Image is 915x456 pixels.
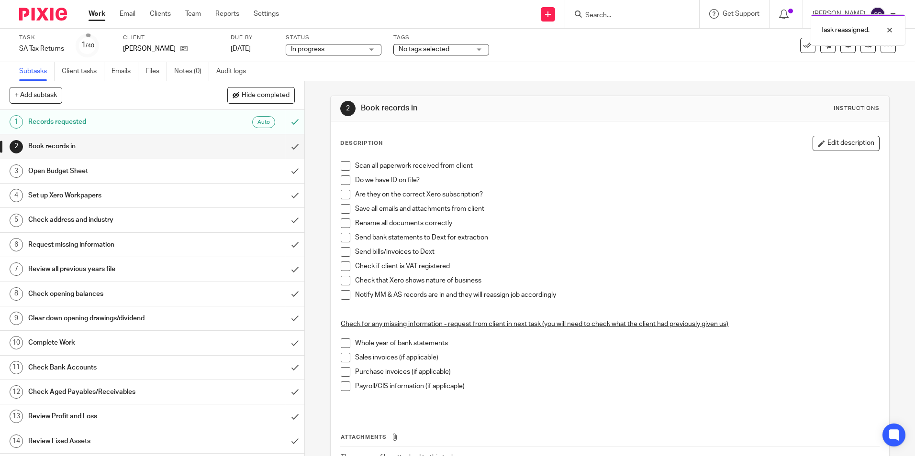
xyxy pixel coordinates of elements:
[28,115,193,129] h1: Records requested
[355,353,879,362] p: Sales invoices (if applicable)
[340,140,383,147] p: Description
[112,62,138,81] a: Emails
[361,103,630,113] h1: Book records in
[813,136,880,151] button: Edit description
[821,25,870,35] p: Task reassigned.
[10,262,23,276] div: 7
[393,34,489,42] label: Tags
[81,40,94,51] div: 1
[340,101,356,116] div: 2
[120,9,135,19] a: Email
[28,188,193,203] h1: Set up Xero Workpapers
[10,87,62,103] button: + Add subtask
[355,190,879,199] p: Are they on the correct Xero subscription?
[252,116,275,128] div: Auto
[834,105,880,112] div: Instructions
[355,161,879,171] p: Scan all paperwork received from client
[10,312,23,325] div: 9
[10,410,23,423] div: 13
[10,238,23,251] div: 6
[19,34,64,42] label: Task
[227,87,295,103] button: Hide completed
[86,43,94,48] small: /40
[89,9,105,19] a: Work
[10,189,23,202] div: 4
[242,92,290,99] span: Hide completed
[28,213,193,227] h1: Check address and industry
[341,321,728,327] u: Check for any missing information - request from client in next task (you will need to check what...
[286,34,381,42] label: Status
[10,287,23,301] div: 8
[28,287,193,301] h1: Check opening balances
[28,262,193,276] h1: Review all previous years file
[870,7,885,22] img: svg%3E
[28,238,193,252] h1: Request missing information
[28,139,193,153] h1: Book records in
[28,434,193,448] h1: Review Fixed Assets
[216,62,253,81] a: Audit logs
[145,62,167,81] a: Files
[10,434,23,448] div: 14
[10,140,23,153] div: 2
[185,9,201,19] a: Team
[19,8,67,21] img: Pixie
[28,360,193,375] h1: Check Bank Accounts
[355,338,879,348] p: Whole year of bank statements
[355,367,879,377] p: Purchase invoices (if applicable)
[10,115,23,129] div: 1
[355,247,879,257] p: Send bills/invoices to Dext
[355,290,879,300] p: Notify MM & AS records are in and they will reassign job accordingly
[355,204,879,214] p: Save all emails and attachments from client
[28,409,193,423] h1: Review Profit and Loss
[355,261,879,271] p: Check if client is VAT registered
[215,9,239,19] a: Reports
[399,46,449,53] span: No tags selected
[10,361,23,374] div: 11
[28,336,193,350] h1: Complete Work
[10,164,23,178] div: 3
[19,44,64,54] div: SA Tax Returns
[10,385,23,399] div: 12
[355,233,879,242] p: Send bank statements to Dext for extraction
[231,45,251,52] span: [DATE]
[150,9,171,19] a: Clients
[123,34,219,42] label: Client
[62,62,104,81] a: Client tasks
[291,46,324,53] span: In progress
[254,9,279,19] a: Settings
[19,62,55,81] a: Subtasks
[28,385,193,399] h1: Check Aged Payables/Receivables
[28,311,193,326] h1: Clear down opening drawings/dividend
[28,164,193,178] h1: Open Budget Sheet
[355,381,879,391] p: Payroll/CIS information (if applicaple)
[123,44,176,54] p: [PERSON_NAME]
[355,218,879,228] p: Rename all documents correctly
[355,175,879,185] p: Do we have ID on file?
[231,34,274,42] label: Due by
[341,434,387,440] span: Attachments
[355,276,879,285] p: Check that Xero shows nature of business
[10,214,23,227] div: 5
[10,336,23,349] div: 10
[174,62,209,81] a: Notes (0)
